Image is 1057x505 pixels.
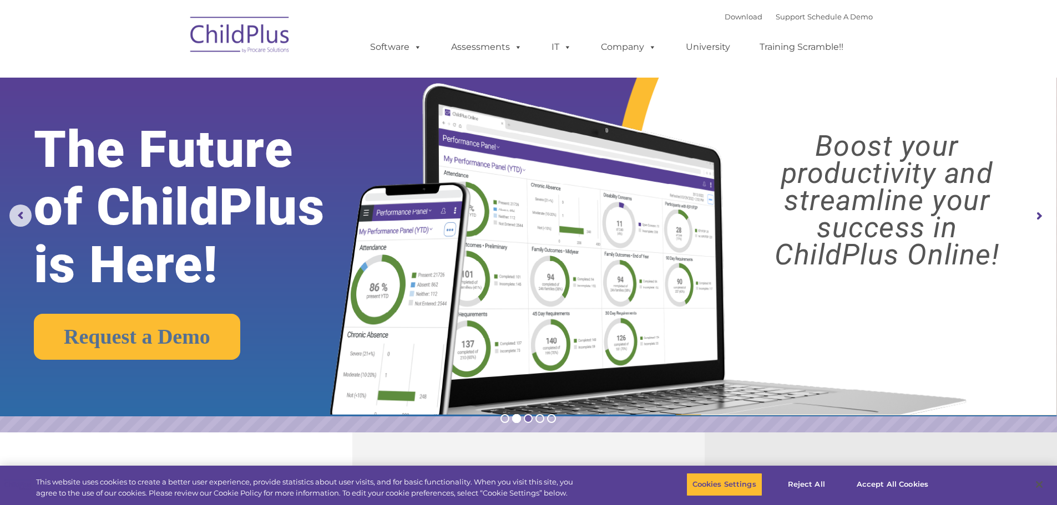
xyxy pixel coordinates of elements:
rs-layer: Boost your productivity and streamline your success in ChildPlus Online! [730,132,1044,268]
a: Schedule A Demo [807,12,873,21]
img: ChildPlus by Procare Solutions [185,9,296,64]
a: IT [540,36,583,58]
button: Close [1027,472,1051,497]
button: Cookies Settings [686,473,762,496]
span: Last name [154,73,188,81]
a: Request a Demo [34,314,240,360]
a: Download [725,12,762,21]
a: Assessments [440,36,533,58]
a: Company [590,36,667,58]
button: Reject All [772,473,841,496]
span: Phone number [154,119,201,127]
a: Software [359,36,433,58]
div: This website uses cookies to create a better user experience, provide statistics about user visit... [36,477,581,498]
a: Support [776,12,805,21]
rs-layer: The Future of ChildPlus is Here! [34,121,371,294]
font: | [725,12,873,21]
button: Accept All Cookies [851,473,934,496]
a: Training Scramble!! [749,36,854,58]
a: University [675,36,741,58]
